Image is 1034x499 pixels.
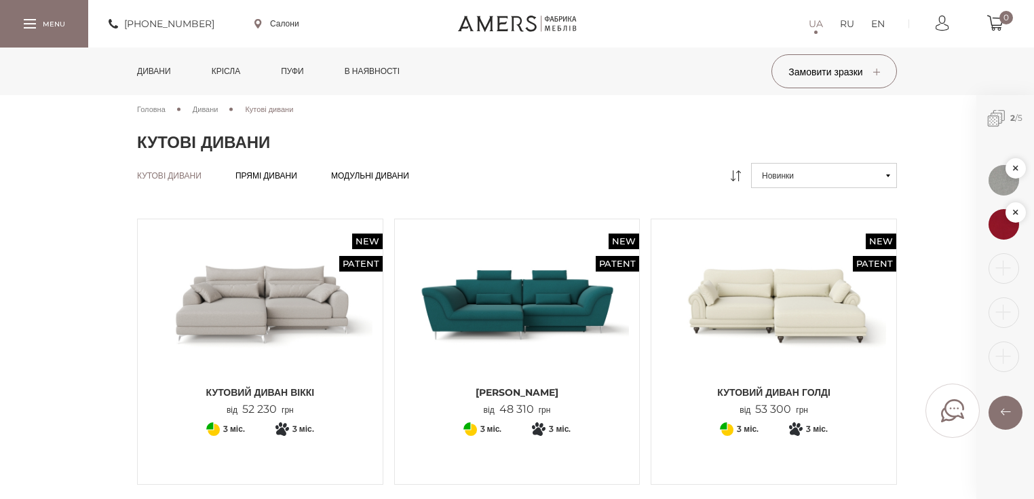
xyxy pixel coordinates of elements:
[976,95,1034,142] span: /
[227,403,294,416] p: від грн
[866,234,896,249] span: New
[127,48,181,95] a: Дивани
[1010,113,1015,123] b: 2
[223,421,245,437] span: 3 міс.
[480,421,502,437] span: 3 міс.
[339,256,383,272] span: Patent
[237,403,282,415] span: 52 230
[137,103,166,115] a: Головна
[352,234,383,249] span: New
[137,105,166,114] span: Головна
[809,16,823,32] a: UA
[148,229,372,416] a: New Patent Кутовий диван ВІККІ Кутовий диван ВІККІ Кутовий диван ВІККІ від52 230грн
[771,54,897,88] button: Замовити зразки
[999,11,1013,24] span: 0
[405,386,630,399] span: [PERSON_NAME]
[193,105,218,114] span: Дивани
[495,403,539,415] span: 48 310
[989,209,1019,240] img: 1576662562.jpg
[853,256,896,272] span: Patent
[292,421,314,437] span: 3 міс.
[137,132,897,153] h1: Кутові дивани
[271,48,314,95] a: Пуфи
[549,421,571,437] span: 3 міс.
[405,229,630,416] a: New Patent Кутовий Диван Грейсі Кутовий Диван Грейсі [PERSON_NAME] від48 310грн
[840,16,854,32] a: RU
[751,163,897,188] button: Новинки
[662,229,886,416] a: New Patent Кутовий диван ГОЛДІ Кутовий диван ГОЛДІ Кутовий диван ГОЛДІ від53 300грн
[1018,113,1022,123] span: 5
[193,103,218,115] a: Дивани
[334,48,410,95] a: в наявності
[109,16,214,32] a: [PHONE_NUMBER]
[662,386,886,399] span: Кутовий диван ГОЛДІ
[148,386,372,399] span: Кутовий диван ВІККІ
[609,234,639,249] span: New
[806,421,828,437] span: 3 міс.
[788,66,879,78] span: Замовити зразки
[989,165,1019,196] img: 1576664823.jpg
[254,18,299,30] a: Салони
[202,48,250,95] a: Крісла
[484,403,551,416] p: від грн
[737,421,759,437] span: 3 міс.
[740,403,808,416] p: від грн
[871,16,885,32] a: EN
[235,170,297,181] a: Прямі дивани
[331,170,409,181] a: Модульні дивани
[596,256,639,272] span: Patent
[750,403,796,415] span: 53 300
